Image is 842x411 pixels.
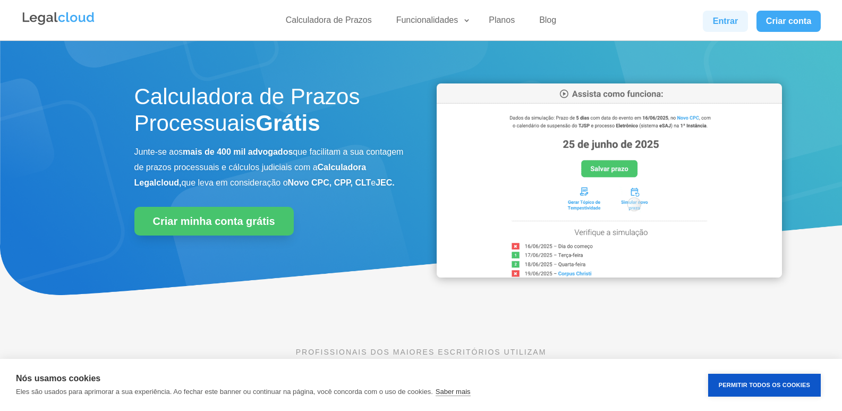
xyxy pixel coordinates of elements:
[482,15,521,30] a: Planos
[390,15,471,30] a: Funcionalidades
[437,83,782,278] img: Calculadora de Prazos Processuais da Legalcloud
[16,374,100,383] strong: Nós usamos cookies
[134,163,367,187] b: Calculadora Legalcloud,
[708,374,821,397] button: Permitir Todos os Cookies
[533,15,563,30] a: Blog
[134,145,405,190] p: Junte-se aos que facilitam a sua contagem de prazos processuais e cálculos judiciais com a que le...
[376,178,395,187] b: JEC.
[134,346,708,358] p: PROFISSIONAIS DOS MAIORES ESCRITÓRIOS UTILIZAM
[436,388,471,396] a: Saber mais
[256,111,320,136] strong: Grátis
[21,11,96,27] img: Legalcloud Logo
[21,19,96,28] a: Logo da Legalcloud
[134,207,294,236] a: Criar minha conta grátis
[756,11,821,32] a: Criar conta
[703,11,747,32] a: Entrar
[183,147,293,156] b: mais de 400 mil advogados
[134,83,405,142] h1: Calculadora de Prazos Processuais
[437,270,782,279] a: Calculadora de Prazos Processuais da Legalcloud
[279,15,378,30] a: Calculadora de Prazos
[288,178,371,187] b: Novo CPC, CPP, CLT
[16,388,433,396] p: Eles são usados para aprimorar a sua experiência. Ao fechar este banner ou continuar na página, v...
